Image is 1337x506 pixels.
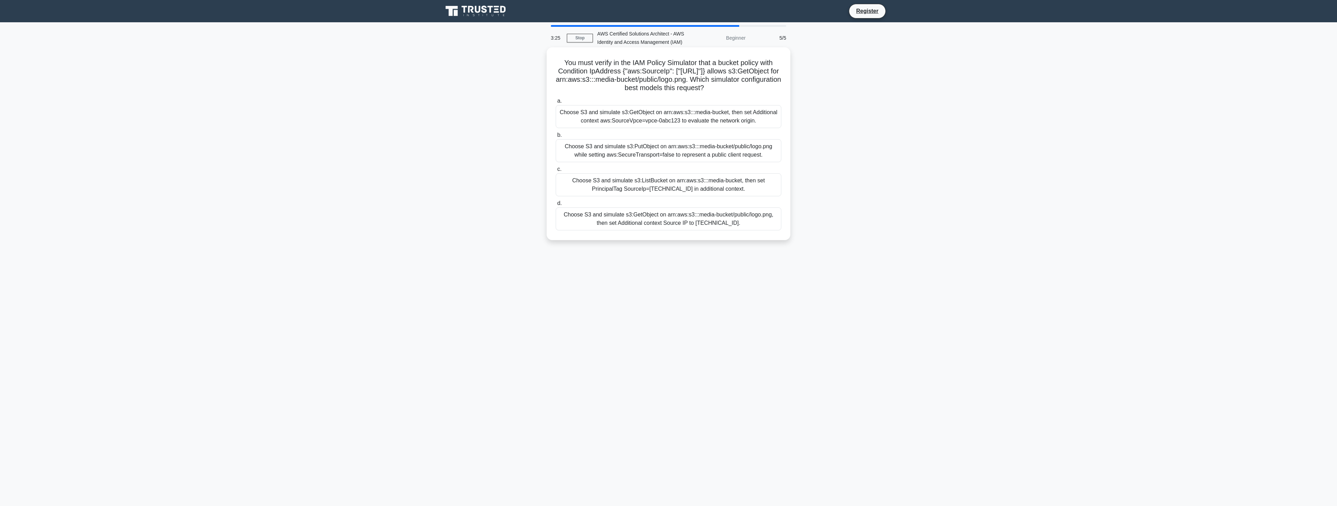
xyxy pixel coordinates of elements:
[556,173,781,196] div: Choose S3 and simulate s3:ListBucket on arn:aws:s3:::media-bucket, then set PrincipalTag SourceIp...
[547,31,567,45] div: 3:25
[557,98,562,104] span: a.
[555,58,782,93] h5: You must verify in the IAM Policy Simulator that a bucket policy with Condition IpAddress {"aws:S...
[556,105,781,128] div: Choose S3 and simulate s3:GetObject on arn:aws:s3:::media-bucket, then set Additional context aws...
[689,31,750,45] div: Beginner
[557,166,561,172] span: c.
[556,139,781,162] div: Choose S3 and simulate s3:PutObject on arn:aws:s3:::media-bucket/public/logo.png while setting aw...
[593,27,689,49] div: AWS Certified Solutions Architect - AWS Identity and Access Management (IAM)
[557,200,562,206] span: d.
[852,7,883,15] a: Register
[557,132,562,138] span: b.
[556,207,781,230] div: Choose S3 and simulate s3:GetObject on arn:aws:s3:::media-bucket/public/logo.png, then set Additi...
[567,34,593,42] a: Stop
[750,31,790,45] div: 5/5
